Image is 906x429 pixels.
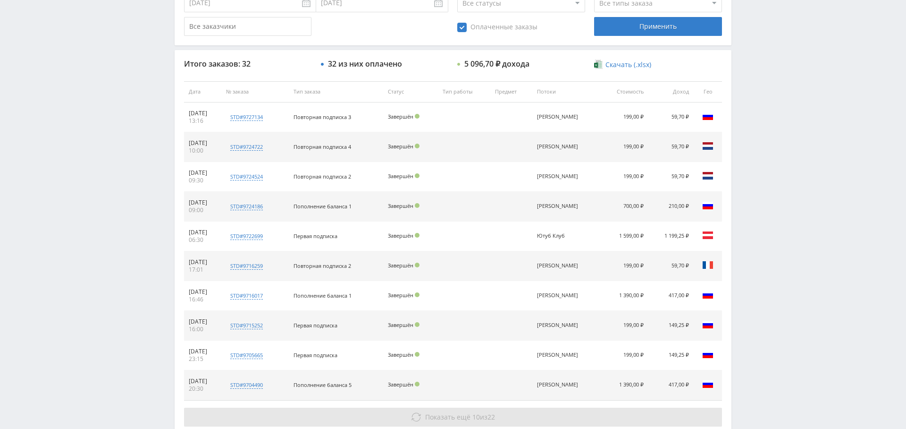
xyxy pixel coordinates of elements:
[702,140,713,152] img: nld.png
[702,319,713,330] img: rus.png
[294,173,351,180] span: Повторная подписка 2
[600,103,648,132] td: 199,00 ₽
[600,222,648,251] td: 1 599,00 ₽
[189,318,217,326] div: [DATE]
[189,355,217,363] div: 23:15
[294,203,352,210] span: Пополнение баланса 1
[184,408,722,427] button: Показать ещё 10из22
[537,292,579,299] div: Ringo
[189,206,217,214] div: 09:00
[415,263,419,267] span: Подтвержден
[189,296,217,303] div: 16:46
[415,352,419,357] span: Подтвержден
[415,382,419,386] span: Подтвержден
[490,81,532,103] th: Предмет
[184,17,311,36] input: Все заказчики
[702,230,713,241] img: aut.png
[702,289,713,300] img: rus.png
[388,262,413,269] span: Завершён
[702,378,713,390] img: rus.png
[388,113,413,120] span: Завершён
[457,23,537,32] span: Оплаченные заказы
[294,113,351,120] span: Повторная подписка 3
[594,17,721,36] div: Применить
[415,233,419,238] span: Подтвержден
[648,162,694,192] td: 59,70 ₽
[294,381,352,388] span: Пополнение баланса 5
[289,81,383,103] th: Тип заказа
[648,132,694,162] td: 59,70 ₽
[184,81,221,103] th: Дата
[594,60,651,69] a: Скачать (.xlsx)
[600,251,648,281] td: 199,00 ₽
[600,192,648,222] td: 700,00 ₽
[230,203,263,210] div: std#9724186
[537,322,579,328] div: Ringo
[600,311,648,341] td: 199,00 ₽
[294,232,337,240] span: Первая подписка
[425,412,470,421] span: Показать ещё
[189,326,217,333] div: 16:00
[648,81,694,103] th: Доход
[388,292,413,299] span: Завершён
[221,81,289,103] th: № заказа
[388,321,413,328] span: Завершён
[294,143,351,150] span: Повторная подписка 4
[600,162,648,192] td: 199,00 ₽
[388,351,413,358] span: Завершён
[230,292,263,300] div: std#9716017
[189,236,217,244] div: 06:30
[189,177,217,184] div: 09:30
[189,266,217,274] div: 17:01
[600,132,648,162] td: 199,00 ₽
[648,341,694,370] td: 149,25 ₽
[230,352,263,359] div: std#9705665
[537,263,579,269] div: Ringo
[189,288,217,296] div: [DATE]
[600,81,648,103] th: Стоимость
[383,81,438,103] th: Статус
[184,60,311,68] div: Итого заказов: 32
[702,259,713,271] img: fra.png
[472,412,480,421] span: 10
[415,114,419,119] span: Подтвержден
[648,251,694,281] td: 59,70 ₽
[487,412,495,421] span: 22
[537,114,579,120] div: Ringo
[189,385,217,393] div: 20:30
[189,199,217,206] div: [DATE]
[537,352,579,358] div: Ringo
[600,341,648,370] td: 199,00 ₽
[648,311,694,341] td: 149,25 ₽
[415,173,419,178] span: Подтвержден
[537,203,579,209] div: Ringo
[464,60,529,68] div: 5 096,70 ₽ дохода
[537,233,579,239] div: Ютуб Клуб
[388,172,413,180] span: Завершён
[294,292,352,299] span: Пополнение баланса 1
[189,258,217,266] div: [DATE]
[537,144,579,150] div: Ringo
[605,61,651,69] span: Скачать (.xlsx)
[648,192,694,222] td: 210,00 ₽
[230,173,263,180] div: std#9724524
[702,349,713,360] img: rus.png
[189,348,217,355] div: [DATE]
[537,382,579,388] div: Ringo
[648,103,694,132] td: 59,70 ₽
[388,381,413,388] span: Завершён
[694,81,722,103] th: Гео
[189,139,217,147] div: [DATE]
[388,232,413,239] span: Завершён
[648,222,694,251] td: 1 199,25 ₽
[415,203,419,208] span: Подтвержден
[648,370,694,400] td: 417,00 ₽
[294,262,351,269] span: Повторная подписка 2
[415,292,419,297] span: Подтвержден
[294,352,337,359] span: Первая подписка
[415,144,419,148] span: Подтвержден
[537,173,579,180] div: Ringo
[189,169,217,177] div: [DATE]
[594,60,602,69] img: xlsx
[189,147,217,154] div: 10:00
